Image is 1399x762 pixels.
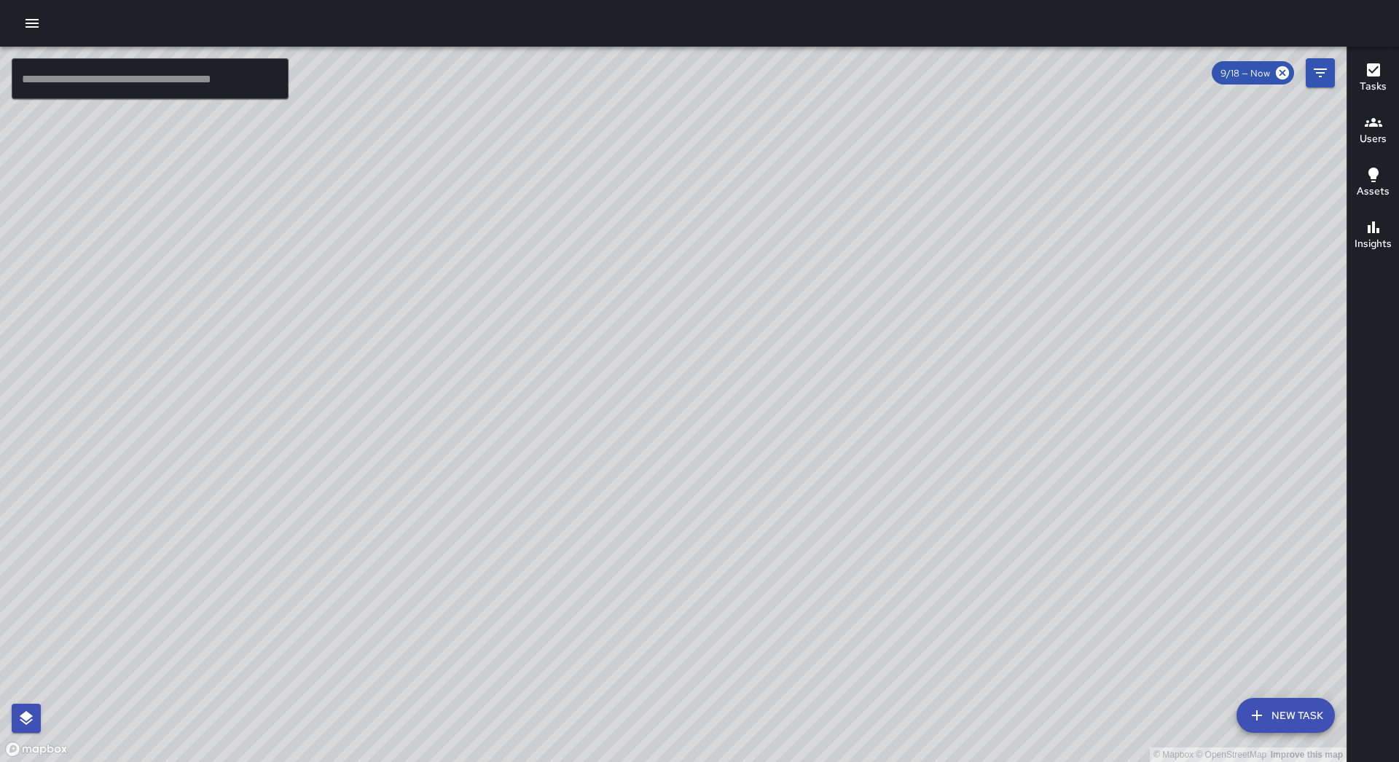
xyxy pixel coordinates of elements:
h6: Users [1360,131,1387,147]
h6: Tasks [1360,79,1387,95]
div: 9/18 — Now [1212,61,1294,85]
button: Insights [1347,210,1399,262]
button: Users [1347,105,1399,157]
button: Filters [1306,58,1335,87]
button: Tasks [1347,52,1399,105]
span: 9/18 — Now [1212,67,1279,79]
button: New Task [1237,698,1335,733]
h6: Insights [1355,236,1392,252]
h6: Assets [1357,184,1390,200]
button: Assets [1347,157,1399,210]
